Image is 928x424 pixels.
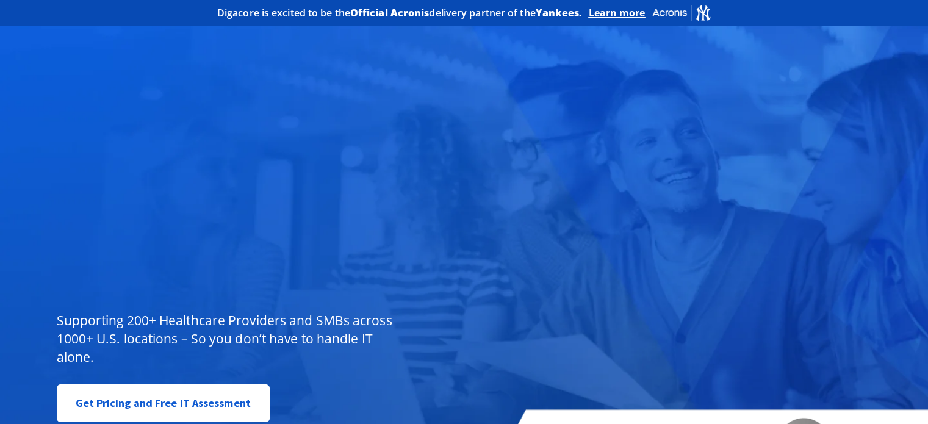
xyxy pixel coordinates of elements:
a: Get Pricing and Free IT Assessment [57,384,270,422]
img: Acronis [652,4,711,21]
p: Supporting 200+ Healthcare Providers and SMBs across 1000+ U.S. locations – So you don’t have to ... [57,311,398,366]
h2: Digacore is excited to be the delivery partner of the [217,8,583,18]
b: Yankees. [536,6,583,20]
a: Learn more [589,7,646,19]
span: Get Pricing and Free IT Assessment [76,391,251,415]
b: Official Acronis [350,6,430,20]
